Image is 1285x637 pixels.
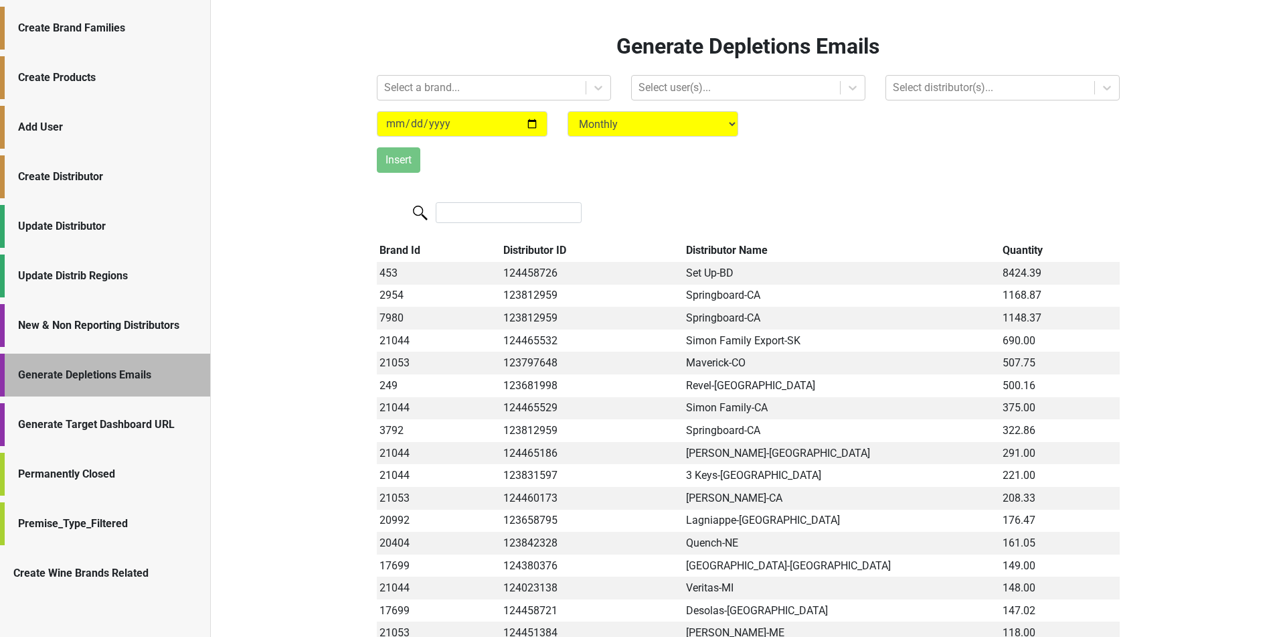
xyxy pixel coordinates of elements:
td: 149.00 [1000,555,1120,577]
td: 21044 [377,442,501,465]
td: 21053 [377,487,501,510]
th: Distributor ID: activate to sort column ascending [501,239,683,262]
td: 1168.87 [1000,285,1120,307]
td: 124023138 [501,577,683,599]
div: Add User [18,119,197,135]
td: 124460173 [501,487,683,510]
td: Springboard-CA [683,285,999,307]
td: 453 [377,262,501,285]
th: Distributor Name: activate to sort column ascending [683,239,999,262]
td: 124458726 [501,262,683,285]
td: 291.00 [1000,442,1120,465]
td: 21044 [377,330,501,352]
td: 3792 [377,419,501,442]
div: Update Distributor [18,218,197,234]
td: 148.00 [1000,577,1120,599]
div: Generate Depletions Emails [18,367,197,383]
td: 17699 [377,599,501,622]
td: 124458721 [501,599,683,622]
div: Create Brand Families [18,20,197,36]
td: 124465186 [501,442,683,465]
div: New & Non Reporting Distributors [18,317,197,334]
td: 208.33 [1000,487,1120,510]
td: 124380376 [501,555,683,577]
td: [PERSON_NAME]-CA [683,487,999,510]
td: 249 [377,374,501,397]
div: Generate Target Dashboard URL [18,417,197,433]
td: 21044 [377,397,501,420]
td: Springboard-CA [683,419,999,442]
td: [GEOGRAPHIC_DATA]-[GEOGRAPHIC_DATA] [683,555,999,577]
td: 20404 [377,532,501,555]
td: Desolas-[GEOGRAPHIC_DATA] [683,599,999,622]
td: 124465529 [501,397,683,420]
td: 507.75 [1000,352,1120,374]
h2: Generate Depletions Emails [377,33,1120,59]
button: Insert [377,147,420,173]
td: Lagniappe-[GEOGRAPHIC_DATA] [683,510,999,533]
td: 21053 [377,352,501,374]
td: 375.00 [1000,397,1120,420]
div: Update Distrib Regions [18,268,197,284]
td: 123797648 [501,352,683,374]
td: 21044 [377,464,501,487]
td: 21044 [377,577,501,599]
div: Create Wine Brands Related [13,565,197,581]
td: 123831597 [501,464,683,487]
td: 690.00 [1000,330,1120,352]
td: 8424.39 [1000,262,1120,285]
td: 221.00 [1000,464,1120,487]
td: Set Up-BD [683,262,999,285]
td: 147.02 [1000,599,1120,622]
th: Quantity: activate to sort column ascending [1000,239,1120,262]
td: Maverick-CO [683,352,999,374]
td: 20992 [377,510,501,533]
div: Premise_Type_Filtered [18,516,197,532]
td: 123681998 [501,374,683,397]
td: Simon Family Export-SK [683,330,999,352]
td: Springboard-CA [683,307,999,330]
div: Create Distributor [18,169,197,185]
td: 7980 [377,307,501,330]
td: Simon Family-CA [683,397,999,420]
th: Brand Id: activate to sort column ascending [377,239,501,262]
div: Permanently Closed [18,466,197,482]
td: 123842328 [501,532,683,555]
td: 3 Keys-[GEOGRAPHIC_DATA] [683,464,999,487]
td: Revel-[GEOGRAPHIC_DATA] [683,374,999,397]
td: Veritas-MI [683,577,999,599]
td: 500.16 [1000,374,1120,397]
td: 161.05 [1000,532,1120,555]
td: 124465532 [501,330,683,352]
td: 123658795 [501,510,683,533]
td: 322.86 [1000,419,1120,442]
td: 123812959 [501,419,683,442]
td: 123812959 [501,285,683,307]
td: Quench-NE [683,532,999,555]
td: 17699 [377,555,501,577]
td: [PERSON_NAME]-[GEOGRAPHIC_DATA] [683,442,999,465]
td: 2954 [377,285,501,307]
td: 176.47 [1000,510,1120,533]
div: Create Products [18,70,197,86]
td: 123812959 [501,307,683,330]
td: 1148.37 [1000,307,1120,330]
